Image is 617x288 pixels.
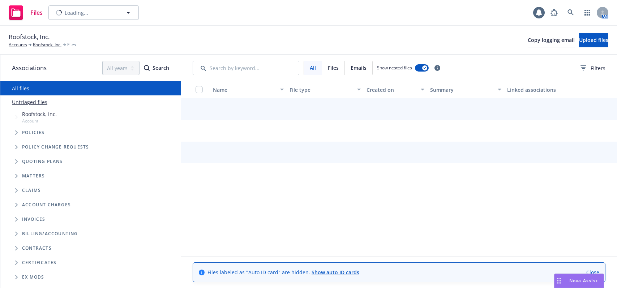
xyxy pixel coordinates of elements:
span: Filters [580,64,605,72]
input: Select all [196,86,203,93]
span: Show nested files [377,65,412,71]
a: Switch app [580,5,595,20]
button: Created on [364,81,428,98]
span: Policies [22,130,45,135]
button: Loading... [48,5,139,20]
div: File type [290,86,352,94]
button: Nova Assist [554,274,604,288]
button: Copy logging email [528,33,575,47]
div: Linked associations [507,86,578,94]
a: Close [586,268,599,276]
span: Policy change requests [22,145,89,149]
svg: Search [144,65,150,71]
span: Emails [351,64,367,72]
span: Ex Mods [22,275,44,279]
div: Created on [367,86,417,94]
span: Files labeled as "Auto ID card" are hidden. [207,268,359,276]
a: Files [6,3,46,23]
div: Tree Example [0,109,181,227]
button: Summary [427,81,504,98]
div: Drag to move [554,274,564,288]
span: All [310,64,316,72]
span: Files [30,10,43,16]
div: Search [144,61,169,75]
span: Matters [22,174,45,178]
button: Filters [580,61,605,75]
button: Upload files [579,33,608,47]
a: All files [12,85,29,92]
span: Loading... [65,9,88,17]
a: Untriaged files [12,98,47,106]
div: Summary [430,86,493,94]
button: Linked associations [504,81,581,98]
span: Associations [12,63,47,73]
span: Upload files [579,36,608,43]
a: Show auto ID cards [312,269,359,276]
a: Search [564,5,578,20]
span: Roofstock, Inc. [9,32,50,42]
span: Files [67,42,76,48]
a: Accounts [9,42,27,48]
button: Name [210,81,287,98]
span: Billing/Accounting [22,232,78,236]
span: Certificates [22,261,56,265]
span: Contracts [22,246,52,250]
span: Quoting plans [22,159,63,164]
span: Account [22,118,57,124]
span: Invoices [22,217,46,222]
span: Roofstock, Inc. [22,110,57,118]
span: Files [328,64,339,72]
span: Claims [22,188,41,193]
span: Nova Assist [569,278,598,284]
span: Filters [591,64,605,72]
button: File type [287,81,363,98]
span: Account charges [22,203,71,207]
input: Search by keyword... [193,61,299,75]
a: Roofstock, Inc. [33,42,61,48]
div: Name [213,86,276,94]
a: Report a Bug [547,5,561,20]
button: SearchSearch [144,61,169,75]
span: Copy logging email [528,36,575,43]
